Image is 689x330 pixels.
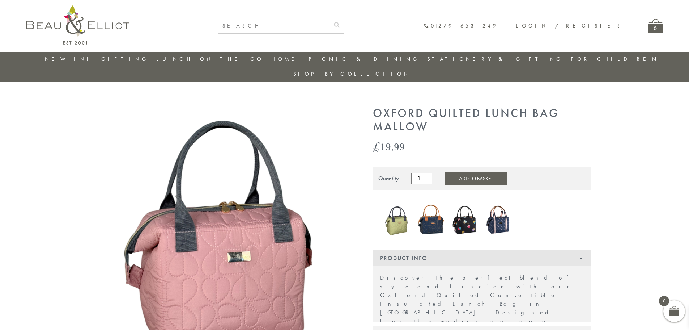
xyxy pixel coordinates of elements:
button: Add to Basket [445,172,507,185]
a: Picnic & Dining [309,55,419,63]
a: Navy Broken-hearted Convertible Insulated Lunch Bag [417,202,444,239]
a: New in! [45,55,93,63]
a: 0 [648,19,663,33]
h1: Oxford Quilted Lunch Bag Mallow [373,107,591,134]
a: Shop by collection [293,70,410,78]
div: Quantity [378,175,399,182]
img: Navy Broken-hearted Convertible Insulated Lunch Bag [417,202,444,237]
a: Lunch On The Go [156,55,263,63]
span: 0 [659,296,669,306]
a: Stationery & Gifting [427,55,563,63]
bdi: 19.99 [373,139,405,154]
div: Product Info [373,250,591,266]
span: £ [373,139,380,154]
img: Monogram Midnight Convertible Lunch Bag [485,203,512,235]
input: Product quantity [411,173,432,184]
a: 01279 653 249 [424,23,498,29]
a: Home [271,55,300,63]
input: SEARCH [218,18,329,33]
a: Gifting [101,55,148,63]
a: Emily convertible lunch bag [451,201,478,239]
img: Emily convertible lunch bag [451,201,478,238]
a: Oxford quilted lunch bag pistachio [384,201,411,239]
img: logo [26,5,129,45]
img: Oxford quilted lunch bag pistachio [384,201,411,238]
a: Monogram Midnight Convertible Lunch Bag [485,203,512,237]
a: Login / Register [516,22,623,29]
a: For Children [571,55,659,63]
